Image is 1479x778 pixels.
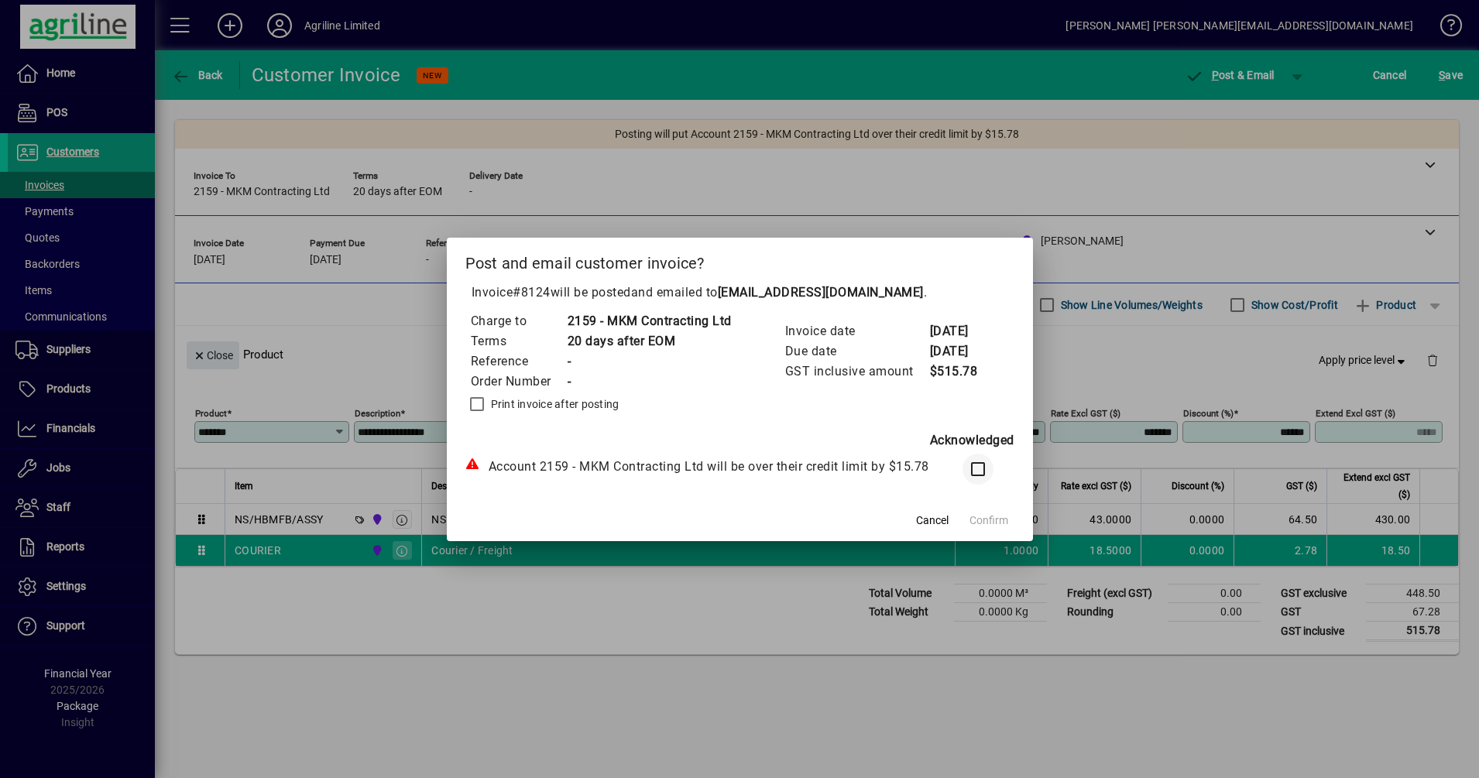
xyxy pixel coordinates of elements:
[567,311,732,331] td: 2159 - MKM Contracting Ltd
[465,283,1014,302] p: Invoice will be posted .
[784,321,929,341] td: Invoice date
[929,321,991,341] td: [DATE]
[567,351,732,372] td: -
[784,362,929,382] td: GST inclusive amount
[929,362,991,382] td: $515.78
[470,351,567,372] td: Reference
[470,331,567,351] td: Terms
[470,372,567,392] td: Order Number
[631,285,924,300] span: and emailed to
[488,396,619,412] label: Print invoice after posting
[567,372,732,392] td: -
[447,238,1033,283] h2: Post and email customer invoice?
[929,341,991,362] td: [DATE]
[465,431,1014,450] div: Acknowledged
[470,311,567,331] td: Charge to
[567,331,732,351] td: 20 days after EOM
[908,507,957,535] button: Cancel
[784,341,929,362] td: Due date
[916,512,949,529] span: Cancel
[513,285,551,300] span: #8124
[465,458,941,476] div: Account 2159 - MKM Contracting Ltd will be over their credit limit by $15.78
[718,285,924,300] b: [EMAIL_ADDRESS][DOMAIN_NAME]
